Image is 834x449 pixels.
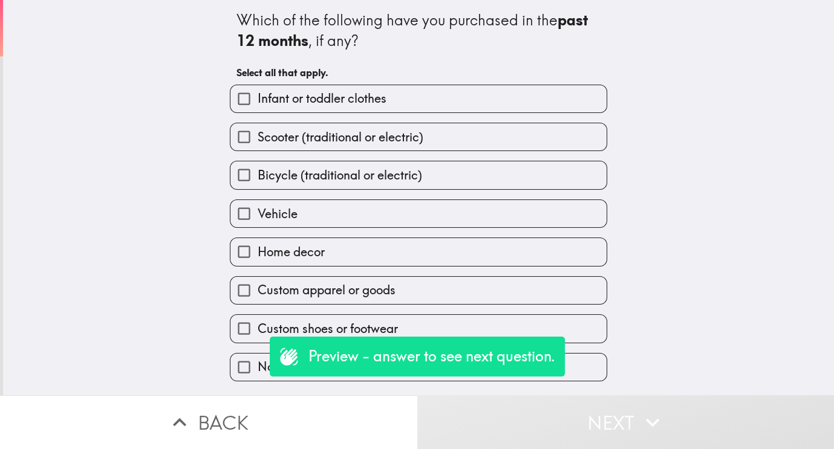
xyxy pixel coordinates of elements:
span: None of the above [258,358,357,375]
button: None of the above [230,354,607,381]
span: Scooter (traditional or electric) [258,129,423,146]
p: Preview - answer to see next question. [308,346,555,367]
span: Custom apparel or goods [258,282,396,299]
div: Which of the following have you purchased in the , if any? [236,10,601,51]
span: Home decor [258,244,325,260]
button: Custom shoes or footwear [230,315,607,342]
button: Custom apparel or goods [230,277,607,304]
span: Bicycle (traditional or electric) [258,167,422,184]
button: Vehicle [230,200,607,227]
span: Custom shoes or footwear [258,320,398,337]
button: Infant or toddler clothes [230,85,607,112]
h6: Select all that apply. [236,66,601,79]
button: Bicycle (traditional or electric) [230,161,607,189]
span: Infant or toddler clothes [258,90,386,107]
button: Home decor [230,238,607,265]
b: past 12 months [236,11,591,50]
button: Scooter (traditional or electric) [230,123,607,150]
span: Vehicle [258,205,298,222]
